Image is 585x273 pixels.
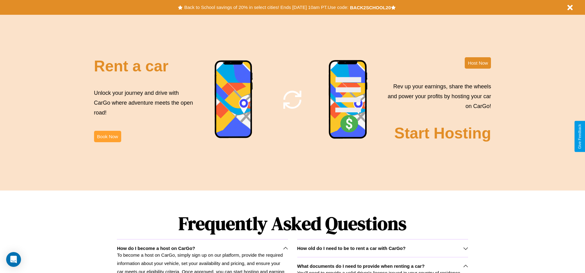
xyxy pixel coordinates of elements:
[117,246,195,251] h3: How do I become a host on CarGo?
[350,5,391,10] b: BACK2SCHOOL20
[578,124,582,149] div: Give Feedback
[394,124,491,142] h2: Start Hosting
[183,3,350,12] button: Back to School savings of 20% in select cities! Ends [DATE] 10am PT.Use code:
[297,246,406,251] h3: How old do I need to be to rent a car with CarGo?
[94,88,195,118] p: Unlock your journey and drive with CarGo where adventure meets the open road!
[94,57,169,75] h2: Rent a car
[117,208,468,239] h1: Frequently Asked Questions
[384,82,491,111] p: Rev up your earnings, share the wheels and power your profits by hosting your car on CarGo!
[465,57,491,69] button: Host Now
[214,60,253,139] img: phone
[6,252,21,267] div: Open Intercom Messenger
[94,131,121,142] button: Book Now
[297,263,425,269] h3: What documents do I need to provide when renting a car?
[328,60,368,140] img: phone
